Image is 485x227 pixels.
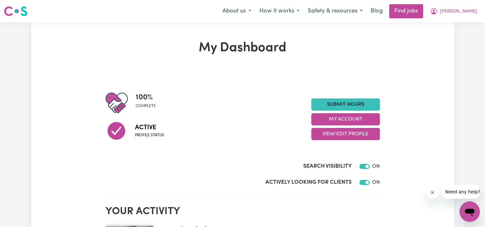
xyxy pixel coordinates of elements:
button: Safety & resources [304,4,367,18]
button: My Account [426,4,481,18]
span: ON [372,180,380,185]
a: Submit Hours [311,98,380,111]
a: Find jobs [389,4,423,18]
img: Careseekers logo [4,5,28,17]
button: How it works [255,4,304,18]
span: Need any help? [4,4,39,10]
iframe: Close message [426,186,439,199]
span: 100 % [136,92,156,103]
button: About us [218,4,255,18]
span: Active [135,123,164,132]
a: Blog [367,4,387,18]
span: complete [136,103,156,109]
span: [PERSON_NAME] [440,8,477,15]
button: My Account [311,113,380,125]
span: ON [372,164,380,169]
h2: Your activity [105,206,380,218]
iframe: Button to launch messaging window [459,201,480,222]
label: Search Visibility [303,162,352,171]
iframe: Message from company [441,185,480,199]
label: Actively Looking for Clients [265,178,352,187]
a: Careseekers logo [4,4,28,19]
button: View/Edit Profile [311,128,380,140]
h1: My Dashboard [105,40,380,56]
div: Profile completeness: 100% [136,92,161,114]
span: Profile status [135,132,164,138]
